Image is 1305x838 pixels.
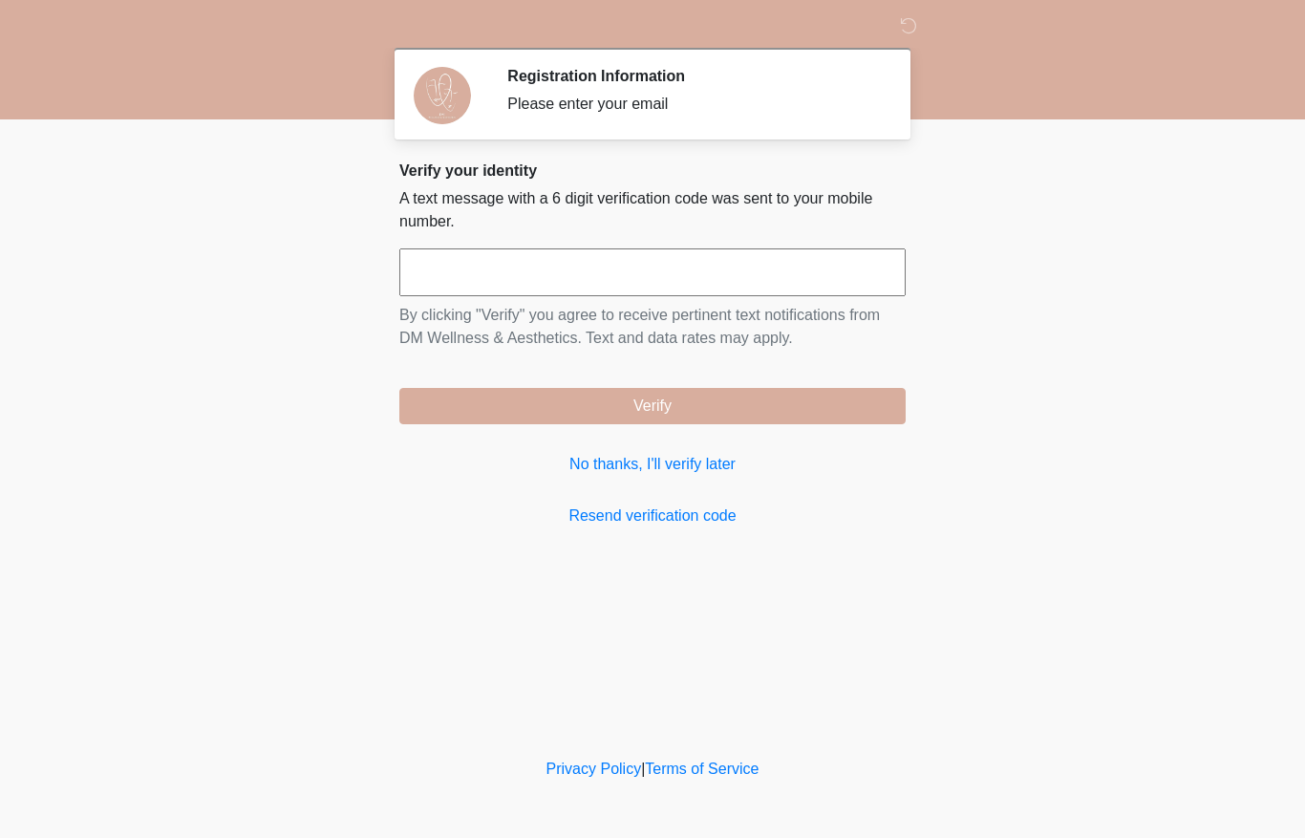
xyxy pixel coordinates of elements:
[507,67,877,85] h2: Registration Information
[399,453,906,476] a: No thanks, I'll verify later
[399,304,906,350] p: By clicking "Verify" you agree to receive pertinent text notifications from DM Wellness & Aesthet...
[399,388,906,424] button: Verify
[399,505,906,527] a: Resend verification code
[380,14,405,38] img: DM Wellness & Aesthetics Logo
[645,761,759,777] a: Terms of Service
[399,161,906,180] h2: Verify your identity
[546,761,642,777] a: Privacy Policy
[399,187,906,233] p: A text message with a 6 digit verification code was sent to your mobile number.
[641,761,645,777] a: |
[414,67,471,124] img: Agent Avatar
[507,93,877,116] div: Please enter your email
